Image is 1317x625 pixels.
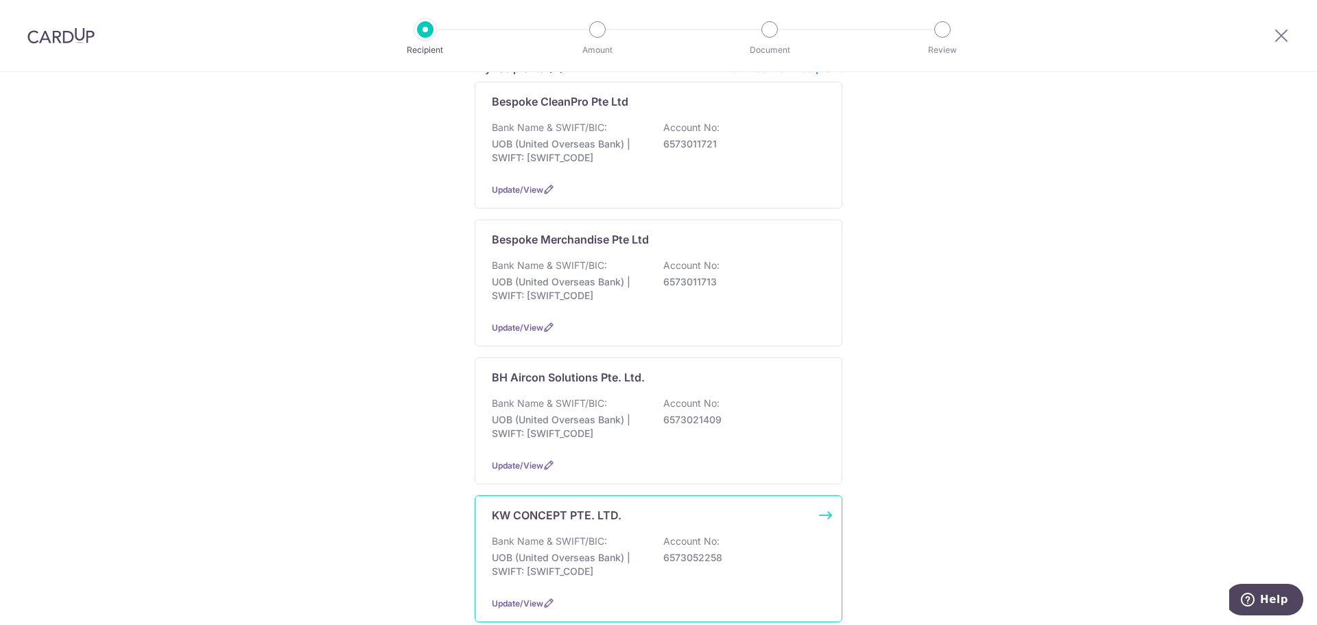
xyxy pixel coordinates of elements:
a: Update/View [492,598,543,609]
p: Bespoke CleanPro Pte Ltd [492,93,628,110]
p: Bank Name & SWIFT/BIC: [492,534,607,548]
p: Bespoke Merchandise Pte Ltd [492,231,649,248]
p: Review [892,43,993,57]
p: Account No: [663,397,720,410]
p: Amount [547,43,648,57]
p: Account No: [663,121,720,134]
iframe: Opens a widget where you can find more information [1229,584,1303,618]
p: Account No: [663,534,720,548]
p: Bank Name & SWIFT/BIC: [492,259,607,272]
p: Account No: [663,259,720,272]
p: 6573021409 [663,413,817,427]
p: Document [719,43,820,57]
p: 6573011721 [663,137,817,151]
p: Bank Name & SWIFT/BIC: [492,397,607,410]
p: 6573011713 [663,275,817,289]
p: Recipient [375,43,476,57]
p: UOB (United Overseas Bank) | SWIFT: [SWIFT_CODE] [492,413,645,440]
p: UOB (United Overseas Bank) | SWIFT: [SWIFT_CODE] [492,275,645,303]
p: BH Aircon Solutions Pte. Ltd. [492,369,645,386]
a: Update/View [492,460,543,471]
img: CardUp [27,27,95,44]
p: UOB (United Overseas Bank) | SWIFT: [SWIFT_CODE] [492,551,645,578]
a: Update/View [492,185,543,195]
p: UOB (United Overseas Bank) | SWIFT: [SWIFT_CODE] [492,137,645,165]
a: Update/View [492,322,543,333]
p: 6573052258 [663,551,817,565]
p: KW CONCEPT PTE. LTD. [492,507,621,523]
p: Bank Name & SWIFT/BIC: [492,121,607,134]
